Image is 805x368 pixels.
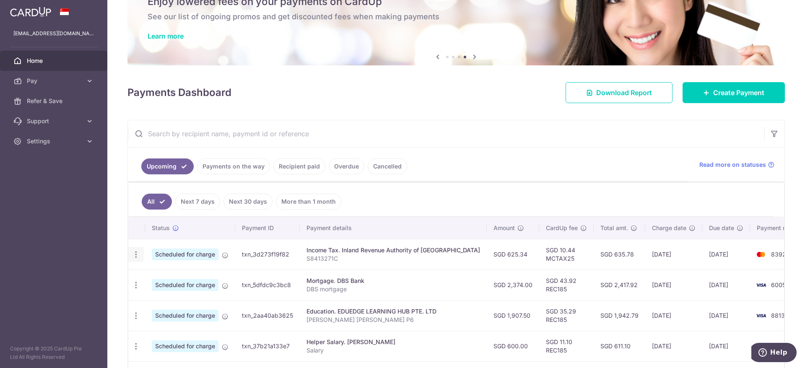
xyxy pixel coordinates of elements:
[152,340,218,352] span: Scheduled for charge
[306,246,480,254] div: Income Tax. Inland Revenue Authority of [GEOGRAPHIC_DATA]
[713,88,764,98] span: Create Payment
[329,158,364,174] a: Overdue
[235,217,300,239] th: Payment ID
[771,251,786,258] span: 8392
[235,239,300,270] td: txn_3d273f19f82
[566,82,673,103] a: Download Report
[702,331,750,361] td: [DATE]
[702,300,750,331] td: [DATE]
[645,300,702,331] td: [DATE]
[306,338,480,346] div: Helper Salary. [PERSON_NAME]
[142,194,172,210] a: All
[27,97,82,105] span: Refer & Save
[27,77,82,85] span: Pay
[306,277,480,285] div: Mortgage. DBS Bank
[683,82,785,103] a: Create Payment
[306,346,480,355] p: Salary
[487,300,539,331] td: SGD 1,907.50
[487,331,539,361] td: SGD 600.00
[594,239,645,270] td: SGD 635.78
[753,341,769,351] img: Bank Card
[235,300,300,331] td: txn_2aa40ab3625
[235,331,300,361] td: txn_37b21a133e7
[368,158,407,174] a: Cancelled
[645,239,702,270] td: [DATE]
[152,310,218,321] span: Scheduled for charge
[771,312,785,319] span: 8813
[753,249,769,259] img: Bank Card
[753,280,769,290] img: Bank Card
[699,161,766,169] span: Read more on statuses
[702,270,750,300] td: [DATE]
[487,239,539,270] td: SGD 625.34
[645,331,702,361] td: [DATE]
[148,32,184,40] a: Learn more
[152,279,218,291] span: Scheduled for charge
[539,331,594,361] td: SGD 11.10 REC185
[27,57,82,65] span: Home
[539,239,594,270] td: SGD 10.44 MCTAX25
[127,85,231,100] h4: Payments Dashboard
[152,249,218,260] span: Scheduled for charge
[596,88,652,98] span: Download Report
[493,224,515,232] span: Amount
[175,194,220,210] a: Next 7 days
[594,270,645,300] td: SGD 2,417.92
[594,331,645,361] td: SGD 611.10
[235,270,300,300] td: txn_5dfdc9c3bc8
[141,158,194,174] a: Upcoming
[546,224,578,232] span: CardUp fee
[539,300,594,331] td: SGD 35.29 REC185
[600,224,628,232] span: Total amt.
[306,316,480,324] p: [PERSON_NAME] [PERSON_NAME] P6
[148,12,765,22] h6: See our list of ongoing promos and get discounted fees when making payments
[152,224,170,232] span: Status
[276,194,341,210] a: More than 1 month
[487,270,539,300] td: SGD 2,374.00
[300,217,487,239] th: Payment details
[13,29,94,38] p: [EMAIL_ADDRESS][DOMAIN_NAME]
[594,300,645,331] td: SGD 1,942.79
[702,239,750,270] td: [DATE]
[771,342,786,350] span: 6005
[709,224,734,232] span: Due date
[306,307,480,316] div: Education. EDUEDGE LEARNING HUB PTE. LTD
[652,224,686,232] span: Charge date
[10,7,51,17] img: CardUp
[306,285,480,293] p: DBS mortgage
[771,281,786,288] span: 6005
[645,270,702,300] td: [DATE]
[27,137,82,145] span: Settings
[27,117,82,125] span: Support
[699,161,774,169] a: Read more on statuses
[128,120,764,147] input: Search by recipient name, payment id or reference
[306,254,480,263] p: S8413271C
[753,311,769,321] img: Bank Card
[223,194,273,210] a: Next 30 days
[539,270,594,300] td: SGD 43.92 REC185
[273,158,325,174] a: Recipient paid
[197,158,270,174] a: Payments on the way
[751,343,797,364] iframe: Opens a widget where you can find more information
